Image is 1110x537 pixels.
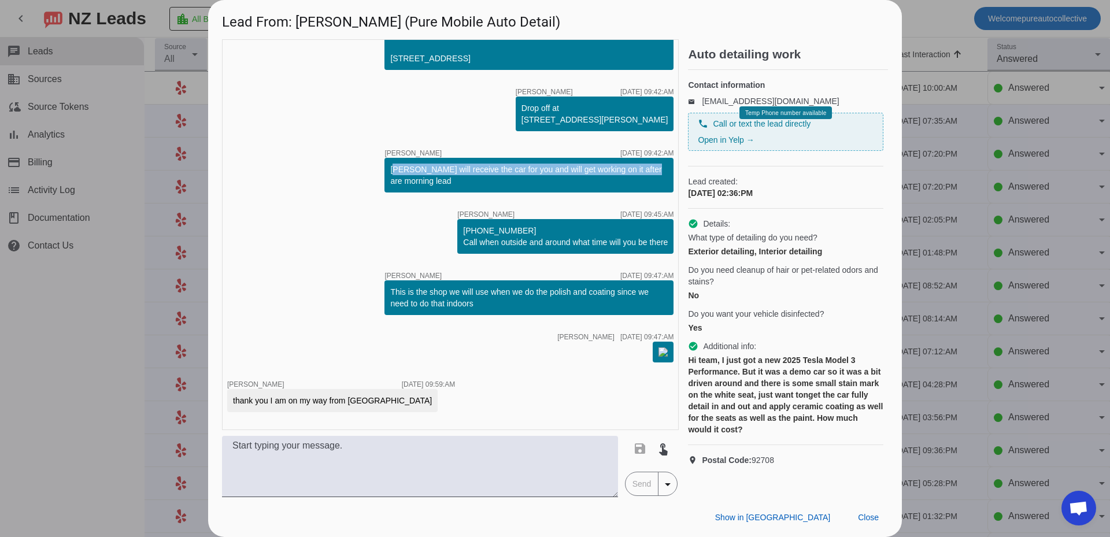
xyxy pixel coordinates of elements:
div: Exterior detailing, Interior detailing [688,246,883,257]
div: [DATE] 09:59:AM [402,381,455,388]
span: Do you want your vehicle disinfected? [688,308,824,320]
mat-icon: location_on [688,455,702,465]
span: [PERSON_NAME] [384,272,442,279]
mat-icon: check_circle [688,341,698,351]
span: Details: [703,218,730,229]
span: Temp Phone number available [745,110,826,116]
div: Yes [688,322,883,334]
a: Open in Yelp → [698,135,754,145]
button: Close [849,507,888,528]
mat-icon: touch_app [656,442,670,455]
img: OTSMUwllOZFjvLjhIBrlIg [658,347,668,357]
span: [PERSON_NAME] [227,380,284,388]
span: What type of detailing do you need? [688,232,817,243]
mat-icon: check_circle [688,218,698,229]
span: Additional info: [703,340,756,352]
div: Hi team, I just got a new 2025 Tesla Model 3 Performance. But it was a demo car so it was a bit d... [688,354,883,435]
div: thank you I am on my way from [GEOGRAPHIC_DATA] [233,395,432,406]
div: [PERSON_NAME] will receive the car for you and will get working on it after are morning lead [390,164,668,187]
div: [DATE] 09:45:AM [620,211,674,218]
div: Drop off at [STREET_ADDRESS][PERSON_NAME] [521,102,668,125]
span: Show in [GEOGRAPHIC_DATA] [715,513,830,522]
h2: Auto detailing work [688,49,888,60]
span: 92708 [702,454,774,466]
div: [PHONE_NUMBER] Call when outside and around what time will you be there [463,225,668,248]
span: Close [858,513,879,522]
div: Open chat [1061,491,1096,525]
span: [PERSON_NAME] [516,88,573,95]
mat-icon: arrow_drop_down [661,477,675,491]
div: [DATE] 02:36:PM [688,187,883,199]
div: No [688,290,883,301]
span: [PERSON_NAME] [457,211,515,218]
h4: Contact information [688,79,883,91]
span: Call or text the lead directly [713,118,811,129]
span: Lead created: [688,176,883,187]
div: [DATE] 09:47:AM [620,334,674,340]
a: [EMAIL_ADDRESS][DOMAIN_NAME] [702,97,839,106]
button: Show in [GEOGRAPHIC_DATA] [706,507,839,528]
div: [DATE] 09:42:AM [620,88,674,95]
div: [DATE] 09:47:AM [620,272,674,279]
mat-icon: phone [698,118,708,129]
div: [DATE] 09:42:AM [620,150,674,157]
span: [PERSON_NAME] [557,334,615,340]
mat-icon: email [688,98,702,104]
strong: Postal Code: [702,455,752,465]
span: Do you need cleanup of hair or pet-related odors and stains? [688,264,883,287]
span: [PERSON_NAME] [384,150,442,157]
div: This is the shop we will use when we do the polish and coating since we need to do that indoors [390,286,668,309]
